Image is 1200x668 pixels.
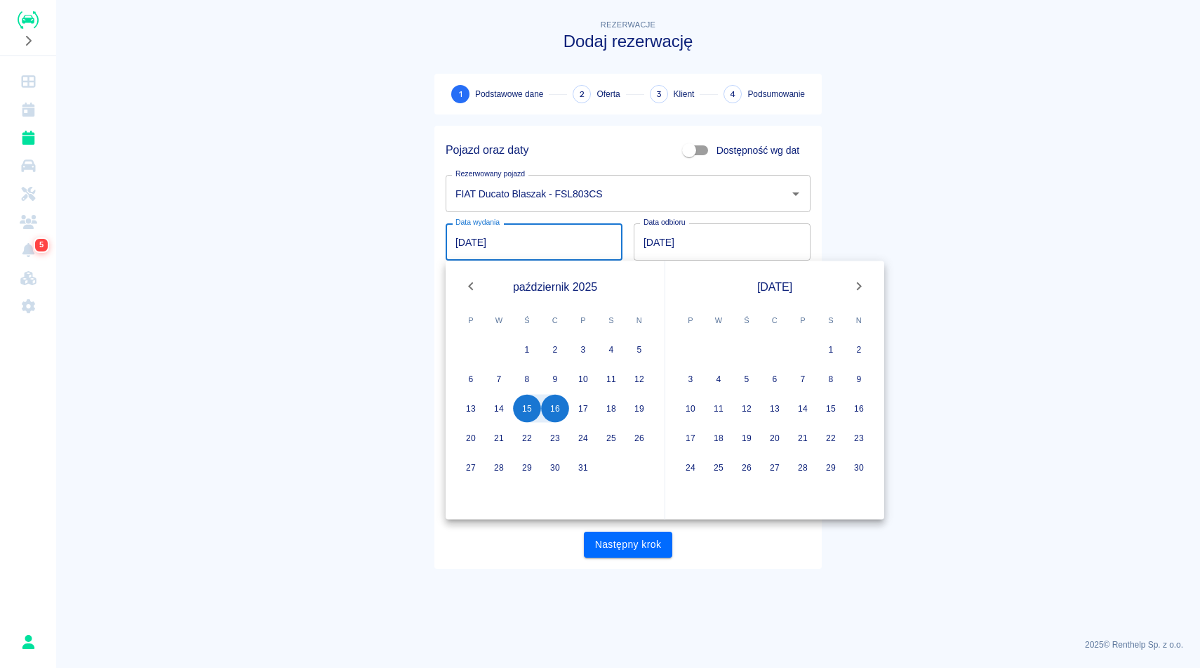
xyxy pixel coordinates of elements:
label: Data wydania [455,217,500,228]
button: 8 [513,365,541,393]
a: Rezerwacje [6,124,51,152]
span: piątek [571,306,596,334]
button: 3 [676,365,705,393]
button: 6 [761,365,789,393]
a: Klienci [6,208,51,236]
button: 21 [789,424,817,452]
span: poniedziałek [458,306,484,334]
button: 7 [485,365,513,393]
img: Renthelp [18,11,39,29]
button: 27 [761,454,789,482]
span: październik 2025 [513,277,597,295]
button: 21 [485,424,513,452]
button: 27 [457,454,485,482]
span: 3 [656,87,662,102]
a: Ustawienia [6,292,51,320]
button: 15 [513,395,541,423]
span: sobota [599,306,624,334]
span: środa [734,306,759,334]
button: 28 [789,454,817,482]
a: Widget WWW [6,264,51,292]
button: 20 [761,424,789,452]
span: Oferta [596,88,620,100]
button: 20 [457,424,485,452]
label: Rezerwowany pojazd [455,169,525,179]
input: DD.MM.YYYY [446,223,622,261]
button: 7 [789,365,817,393]
button: 13 [761,395,789,423]
span: Rezerwacje [601,20,655,29]
button: 16 [541,395,569,423]
a: Powiadomienia [6,236,51,264]
button: 31 [569,454,597,482]
button: Rozwiń nawigację [18,32,39,50]
span: wtorek [706,306,731,334]
button: 24 [676,454,705,482]
span: sobota [818,306,844,334]
span: poniedziałek [678,306,703,334]
button: 9 [845,365,873,393]
button: 17 [569,395,597,423]
button: 23 [541,424,569,452]
button: 13 [457,395,485,423]
button: 29 [817,454,845,482]
span: 4 [730,87,735,102]
button: 4 [705,365,733,393]
button: 30 [541,454,569,482]
button: 4 [597,336,625,364]
label: Data odbioru [644,217,686,228]
button: 11 [705,395,733,423]
span: 2 [580,87,585,102]
span: czwartek [542,306,568,334]
button: 17 [676,424,705,452]
button: 12 [733,395,761,423]
button: 23 [845,424,873,452]
button: 25 [705,454,733,482]
span: wtorek [486,306,512,334]
h3: Dodaj rezerwację [434,32,822,51]
h5: Pojazd oraz daty [446,143,528,157]
a: Serwisy [6,180,51,208]
span: 1 [459,87,462,102]
button: Następny krok [584,532,673,558]
button: 10 [569,365,597,393]
button: 2 [845,336,873,364]
button: 10 [676,395,705,423]
button: 12 [625,365,653,393]
button: 18 [705,424,733,452]
button: 6 [457,365,485,393]
button: 14 [485,395,513,423]
button: Next month [845,273,873,301]
span: Podstawowe dane [475,88,543,100]
button: Rafał Płaza [13,627,43,657]
span: 5 [36,238,46,252]
button: 2 [541,336,569,364]
span: czwartek [762,306,787,334]
button: Otwórz [786,184,806,204]
span: piątek [790,306,815,334]
button: 28 [485,454,513,482]
button: 1 [513,336,541,364]
button: 8 [817,365,845,393]
button: 9 [541,365,569,393]
button: 22 [817,424,845,452]
span: Podsumowanie [747,88,805,100]
button: 25 [597,424,625,452]
a: Kalendarz [6,96,51,124]
button: 18 [597,395,625,423]
span: niedziela [846,306,872,334]
button: 15 [817,395,845,423]
span: niedziela [627,306,652,334]
a: Dashboard [6,67,51,96]
button: 19 [625,395,653,423]
input: DD.MM.YYYY [634,223,811,261]
button: 24 [569,424,597,452]
button: 26 [733,454,761,482]
button: 5 [625,336,653,364]
button: 30 [845,454,873,482]
span: środa [514,306,540,334]
button: 1 [817,336,845,364]
p: 2025 © Renthelp Sp. z o.o. [73,638,1183,651]
button: 26 [625,424,653,452]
